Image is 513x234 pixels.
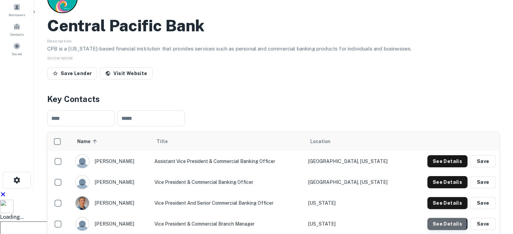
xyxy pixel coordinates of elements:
a: Visit Website [100,67,152,79]
div: [PERSON_NAME] [75,154,148,168]
span: SHOW MORE [47,56,74,61]
span: Name [77,137,99,145]
a: Contacts [2,20,32,38]
td: [GEOGRAPHIC_DATA], [US_STATE] [305,172,408,193]
span: Title [156,137,176,145]
div: [PERSON_NAME] [75,217,148,231]
p: CPB is a [US_STATE]-based financial institution that provides services such as personal and comme... [47,45,500,53]
a: Borrowers [2,1,32,19]
th: Title [151,132,305,151]
iframe: Chat Widget [479,180,513,212]
td: Vice President & Commercial Banking Officer [151,172,305,193]
img: 9c8pery4andzj6ohjkjp54ma2 [76,175,89,189]
span: Location [310,137,331,145]
button: See Details [427,176,467,188]
button: Save [470,155,496,167]
th: Name [72,132,151,151]
button: See Details [427,155,467,167]
img: 1671058504778 [76,196,89,210]
td: [US_STATE] [305,193,408,213]
span: Contacts [10,32,24,37]
span: Saved [12,51,22,57]
button: Save Lender [47,67,97,79]
button: Save [470,197,496,209]
img: 9c8pery4andzj6ohjkjp54ma2 [76,155,89,168]
div: [PERSON_NAME] [75,175,148,189]
td: [GEOGRAPHIC_DATA], [US_STATE] [305,151,408,172]
td: Vice President and Senior Commercial Banking Officer [151,193,305,213]
a: Saved [2,40,32,58]
h4: Key Contacts [47,93,500,105]
button: See Details [427,218,467,230]
span: Borrowers [9,12,25,18]
img: 9c8pery4andzj6ohjkjp54ma2 [76,217,89,231]
button: See Details [427,197,467,209]
th: Location [305,132,408,151]
td: Assistant Vice President & Commercial Banking Officer [151,151,305,172]
button: Save [470,218,496,230]
span: Description [47,39,72,43]
h2: Central Pacific Bank [47,16,204,35]
button: Save [470,176,496,188]
div: [PERSON_NAME] [75,196,148,210]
